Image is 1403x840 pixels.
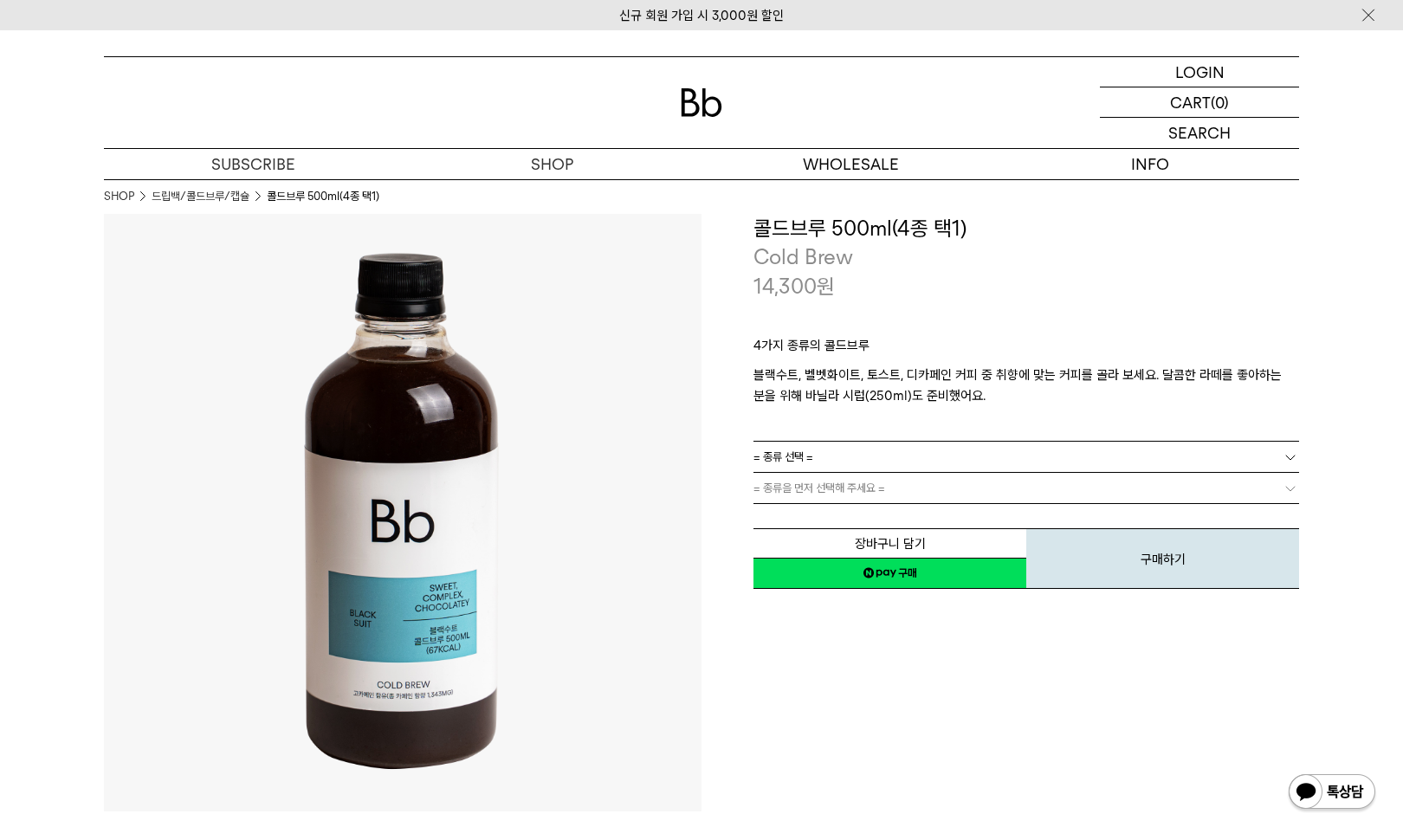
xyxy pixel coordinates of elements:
a: SHOP [403,149,701,179]
a: CART (0) [1100,87,1299,118]
p: WHOLESALE [701,149,1000,179]
button: 장바구니 담기 [753,528,1026,559]
p: (0) [1211,87,1229,117]
a: 새창 [753,558,1026,589]
p: 14,300 [753,272,835,301]
span: = 종류을 먼저 선택해 주세요 = [753,473,885,503]
p: LOGIN [1175,57,1225,87]
img: 로고 [681,88,722,117]
p: SEARCH [1168,118,1231,148]
p: 4가지 종류의 콜드브루 [753,335,1299,365]
button: 구매하기 [1026,528,1299,589]
a: LOGIN [1100,57,1299,87]
li: 콜드브루 500ml(4종 택1) [267,188,379,205]
a: 드립백/콜드브루/캡슐 [152,188,249,205]
h3: 콜드브루 500ml(4종 택1) [753,214,1299,243]
p: Cold Brew [753,242,1299,272]
img: 카카오톡 채널 1:1 채팅 버튼 [1287,772,1377,814]
a: 신규 회원 가입 시 3,000원 할인 [619,8,784,23]
a: SUBSCRIBE [104,149,403,179]
span: 원 [817,274,835,299]
p: INFO [1000,149,1299,179]
p: CART [1170,87,1211,117]
span: = 종류 선택 = [753,442,813,472]
a: SHOP [104,188,134,205]
p: 블랙수트, 벨벳화이트, 토스트, 디카페인 커피 중 취향에 맞는 커피를 골라 보세요. 달콤한 라떼를 좋아하는 분을 위해 바닐라 시럽(250ml)도 준비했어요. [753,365,1299,406]
img: 콜드브루 500ml(4종 택1) [104,214,701,811]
